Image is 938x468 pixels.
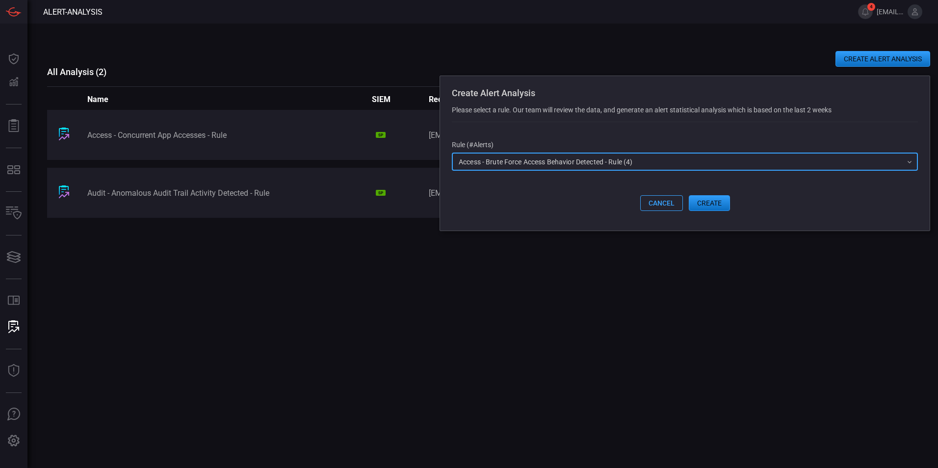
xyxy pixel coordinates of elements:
div: SP [376,132,386,138]
span: [EMAIL_ADDRESS][DOMAIN_NAME] [429,130,599,140]
div: Please select a rule. Our team will review the data, and generate an alert statistical analysis w... [452,106,918,114]
span: [EMAIL_ADDRESS][DOMAIN_NAME] [429,188,599,198]
span: [EMAIL_ADDRESS][DOMAIN_NAME] [877,8,904,16]
span: Requested by [429,95,599,104]
button: Threat Intelligence [2,359,26,383]
button: CREATE ALERT ANALYSIS [835,51,930,67]
span: SIEM [372,95,429,104]
input: Select a Rule [455,156,899,168]
button: Reports [2,114,26,138]
button: 4 [858,4,873,19]
button: create [689,195,730,211]
div: Rule (#Alerts) [452,141,918,149]
button: Dashboard [2,47,26,71]
span: Name [87,95,372,104]
button: Cards [2,245,26,269]
span: 4 [867,3,875,11]
button: Detections [2,71,26,94]
button: Rule Catalog [2,289,26,312]
button: ALERT ANALYSIS [2,315,26,339]
button: Preferences [2,429,26,453]
button: Open [905,157,914,167]
button: Ask Us A Question [2,403,26,426]
span: Alert-analysis [43,7,103,17]
div: Access - Concurrent App Accesses - Rule [87,130,372,140]
h3: All Analysis ( 2 ) [47,67,930,77]
button: Inventory [2,202,26,225]
button: MITRE - Detection Posture [2,158,26,182]
button: cancel [640,195,683,211]
div: SP [376,190,386,196]
div: Audit - Anomalous Audit Trail Activity Detected - Rule [87,188,372,198]
div: Create Alert Analysis [452,88,918,98]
